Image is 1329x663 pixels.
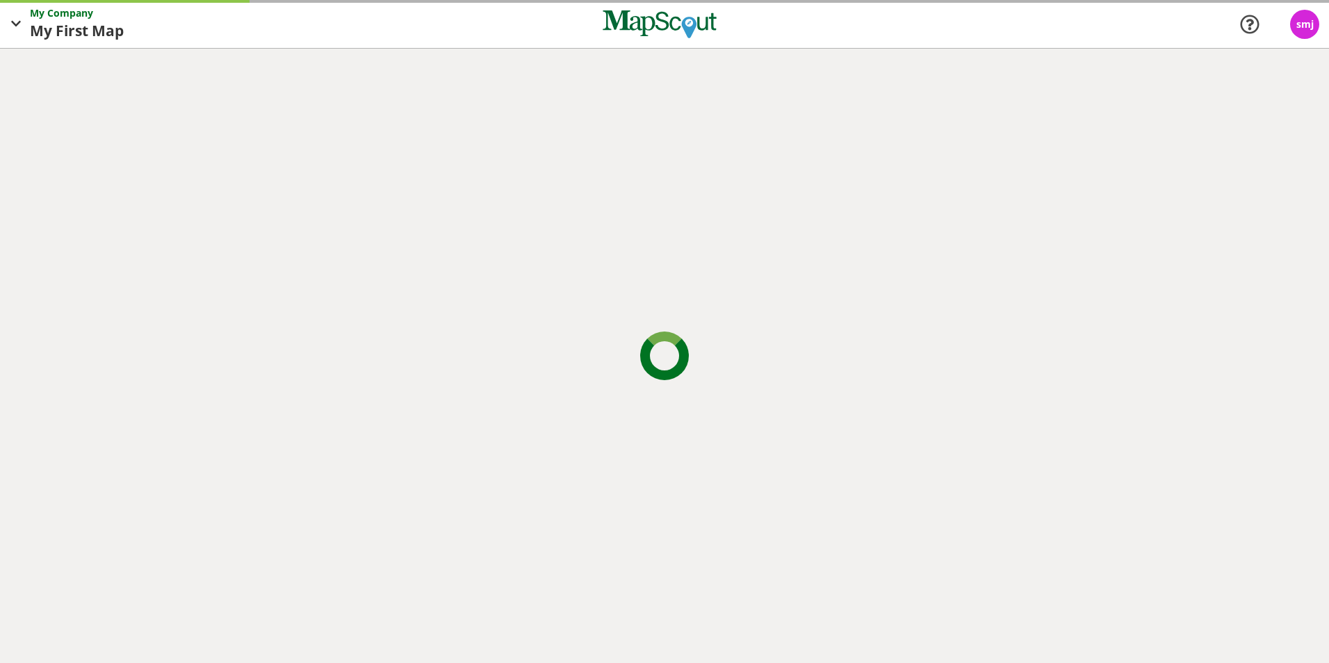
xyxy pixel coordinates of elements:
[1296,17,1314,31] span: smj
[1239,13,1262,35] a: Support Docs
[92,20,124,42] span: Map
[601,5,718,44] img: MapScout
[30,20,92,42] span: My First
[30,6,96,20] span: My Company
